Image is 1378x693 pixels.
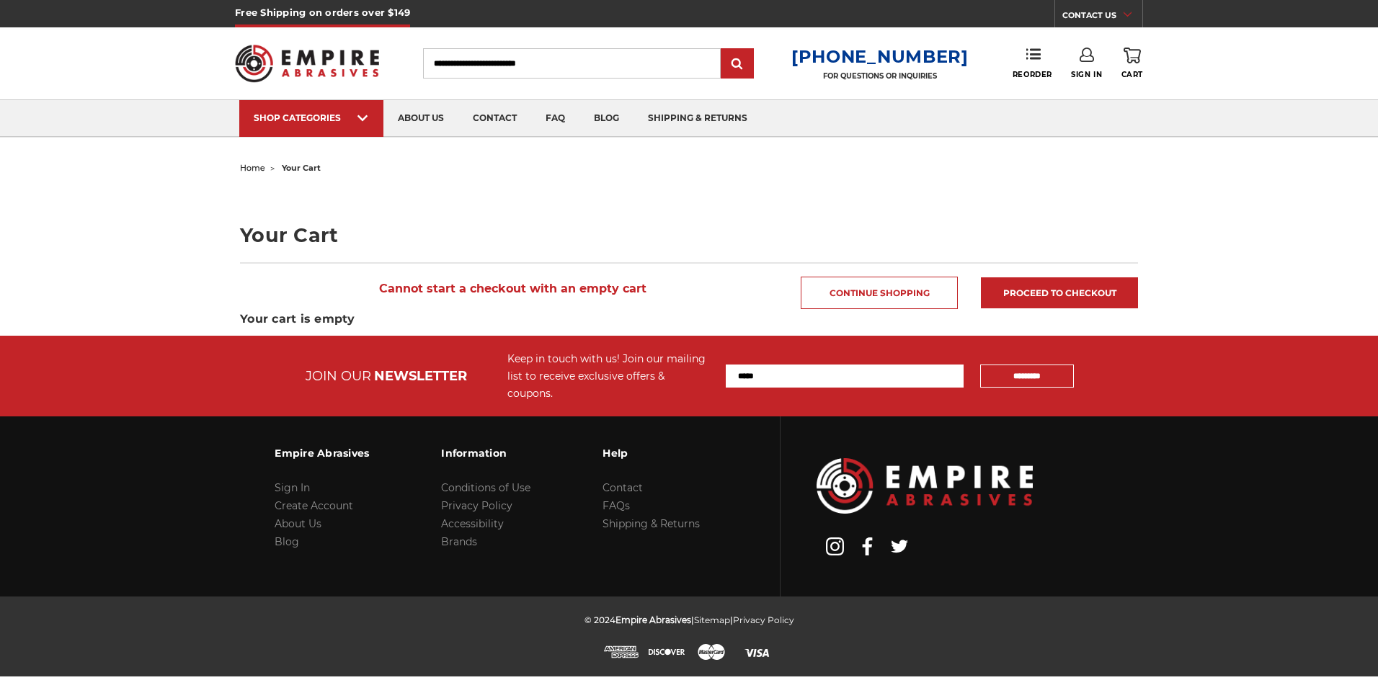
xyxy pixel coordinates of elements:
span: Reorder [1013,70,1052,79]
p: © 2024 | | [584,611,794,629]
span: JOIN OUR [306,368,371,384]
a: CONTACT US [1062,7,1142,27]
a: Create Account [275,499,353,512]
a: Privacy Policy [733,614,794,625]
a: contact [458,100,531,137]
span: your cart [282,163,321,173]
div: SHOP CATEGORIES [254,112,369,123]
input: Submit [723,50,752,79]
a: Shipping & Returns [603,517,700,530]
a: Continue Shopping [801,277,958,309]
a: Sitemap [694,614,730,625]
img: Empire Abrasives [235,35,379,91]
a: Cart [1121,48,1143,79]
a: Conditions of Use [441,481,530,494]
a: about us [383,100,458,137]
a: home [240,163,265,173]
a: faq [531,100,579,137]
a: Contact [603,481,643,494]
h1: Your Cart [240,225,1138,245]
span: Cannot start a checkout with an empty cart [240,274,786,303]
a: Sign In [275,481,310,494]
a: Blog [275,535,299,548]
div: Keep in touch with us! Join our mailing list to receive exclusive offers & coupons. [507,350,711,402]
span: NEWSLETTER [374,368,467,384]
a: [PHONE_NUMBER] [791,46,969,67]
p: FOR QUESTIONS OR INQUIRIES [791,71,969,81]
span: Empire Abrasives [615,614,691,625]
a: Reorder [1013,48,1052,79]
h3: Help [603,438,700,468]
a: blog [579,100,634,137]
img: Empire Abrasives Logo Image [817,458,1033,514]
a: Privacy Policy [441,499,512,512]
a: About Us [275,517,321,530]
span: Cart [1121,70,1143,79]
a: Accessibility [441,517,504,530]
a: Proceed to checkout [981,277,1138,308]
a: FAQs [603,499,630,512]
h3: Your cart is empty [240,310,1138,328]
a: Brands [441,535,477,548]
a: shipping & returns [634,100,762,137]
h3: Empire Abrasives [275,438,369,468]
h3: Information [441,438,530,468]
span: Sign In [1071,70,1102,79]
